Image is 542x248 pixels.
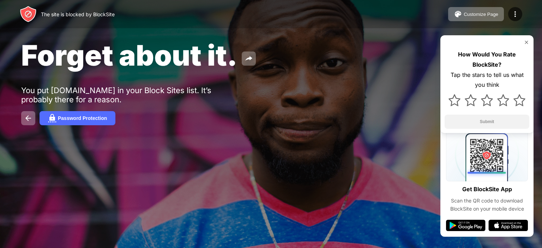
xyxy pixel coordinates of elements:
img: star.svg [465,94,477,106]
div: You put [DOMAIN_NAME] in your Block Sites list. It’s probably there for a reason. [21,86,239,104]
img: google-play.svg [446,220,486,231]
button: Customize Page [448,7,504,21]
div: Scan the QR code to download BlockSite on your mobile device [446,197,528,213]
div: The site is blocked by BlockSite [41,11,115,17]
div: Tap the stars to tell us what you think [445,70,529,90]
button: Password Protection [40,111,115,125]
img: pallet.svg [454,10,462,18]
img: app-store.svg [488,220,528,231]
div: Password Protection [58,115,107,121]
button: Submit [445,115,529,129]
div: How Would You Rate BlockSite? [445,49,529,70]
img: password.svg [48,114,56,122]
img: share.svg [245,54,253,63]
img: star.svg [513,94,525,106]
img: star.svg [497,94,509,106]
img: back.svg [24,114,32,122]
img: star.svg [481,94,493,106]
div: Customize Page [464,12,498,17]
span: Forget about it. [21,38,237,72]
img: rate-us-close.svg [524,40,529,45]
img: menu-icon.svg [511,10,519,18]
img: star.svg [448,94,460,106]
img: header-logo.svg [20,6,37,23]
div: Get BlockSite App [462,184,512,194]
